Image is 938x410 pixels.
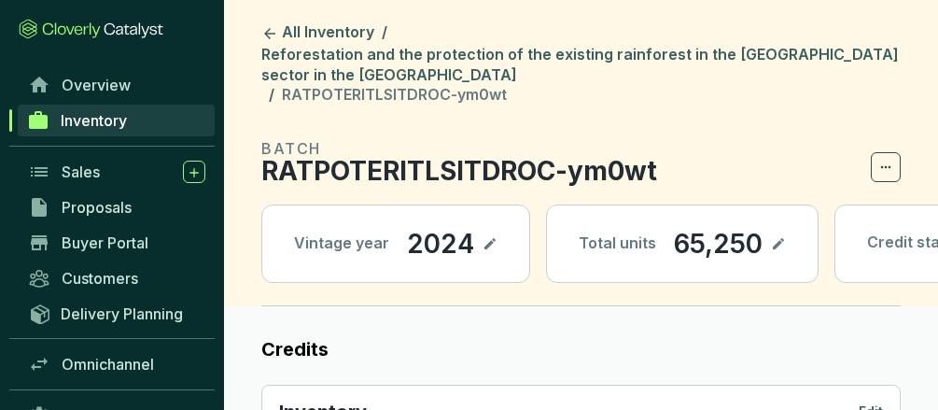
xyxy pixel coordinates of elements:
p: Total units [579,233,656,254]
p: 2024 [406,228,475,260]
p: RATPOTERITLSITDROC-ym0wt [261,160,657,182]
span: Customers [62,269,138,288]
a: Inventory [18,105,215,136]
label: Credits [261,336,901,362]
span: Inventory [61,111,127,130]
a: Delivery Planning [19,298,215,329]
p: Vintage year [294,233,389,254]
a: Proposals [19,191,215,223]
li: / [269,85,274,106]
a: Sales [19,156,215,188]
a: Omnichannel [19,348,215,380]
a: Reforestation and the protection of the existing rainforest in the [GEOGRAPHIC_DATA] sector in th... [258,45,904,67]
span: Overview [62,76,131,94]
a: Overview [19,69,215,101]
p: 65,250 [673,228,763,260]
span: Delivery Planning [61,304,183,323]
p: BATCH [261,137,657,160]
a: All Inventory [258,22,378,45]
li: / [382,22,387,45]
span: Omnichannel [62,355,154,374]
span: Sales [62,163,100,181]
a: Buyer Portal [19,227,215,259]
span: Buyer Portal [62,233,148,252]
span: Proposals [62,198,132,217]
span: RATPOTERITLSITDROC-ym0wt [282,85,507,104]
a: Customers [19,262,215,294]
